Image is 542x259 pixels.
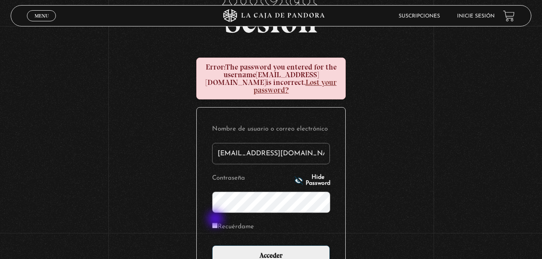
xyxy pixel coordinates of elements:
[399,14,440,19] a: Suscripciones
[457,14,495,19] a: Inicie sesión
[306,175,330,186] span: Hide Password
[206,70,319,87] strong: [EMAIL_ADDRESS][DOMAIN_NAME]
[212,172,292,185] label: Contraseña
[212,221,254,234] label: Recuérdame
[32,20,52,26] span: Cerrar
[254,78,337,95] a: Lost your password?
[212,123,330,136] label: Nombre de usuario o correo electrónico
[503,10,515,22] a: View your shopping cart
[212,223,218,228] input: Recuérdame
[294,175,330,186] button: Hide Password
[196,58,346,99] div: The password you entered for the username is incorrect.
[206,62,225,72] strong: Error:
[35,13,49,18] span: Menu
